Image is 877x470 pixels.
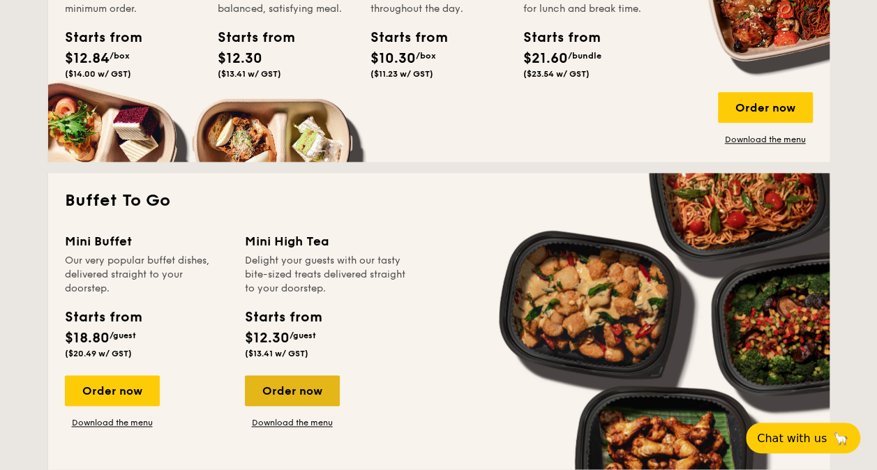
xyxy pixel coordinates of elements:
[290,331,316,340] span: /guest
[65,27,128,48] div: Starts from
[245,375,340,406] div: Order now
[65,330,110,347] span: $18.80
[110,331,136,340] span: /guest
[245,417,340,428] a: Download the menu
[746,423,860,453] button: Chat with us🦙
[370,69,433,79] span: ($11.23 w/ GST)
[416,51,436,61] span: /box
[245,254,408,296] div: Delight your guests with our tasty bite-sized treats delivered straight to your doorstep.
[65,349,132,358] span: ($20.49 w/ GST)
[110,51,130,61] span: /box
[568,51,601,61] span: /bundle
[65,375,160,406] div: Order now
[65,254,228,296] div: Our very popular buffet dishes, delivered straight to your doorstep.
[523,27,586,48] div: Starts from
[65,190,813,212] h2: Buffet To Go
[65,50,110,67] span: $12.84
[245,349,308,358] span: ($13.41 w/ GST)
[523,50,568,67] span: $21.60
[370,50,416,67] span: $10.30
[718,134,813,145] a: Download the menu
[218,50,262,67] span: $12.30
[245,232,408,251] div: Mini High Tea
[245,307,321,328] div: Starts from
[218,27,280,48] div: Starts from
[218,69,281,79] span: ($13.41 w/ GST)
[718,92,813,123] div: Order now
[65,417,160,428] a: Download the menu
[832,430,849,446] span: 🦙
[523,69,590,79] span: ($23.54 w/ GST)
[65,232,228,251] div: Mini Buffet
[370,27,433,48] div: Starts from
[65,69,131,79] span: ($14.00 w/ GST)
[757,432,827,445] span: Chat with us
[245,330,290,347] span: $12.30
[65,307,141,328] div: Starts from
